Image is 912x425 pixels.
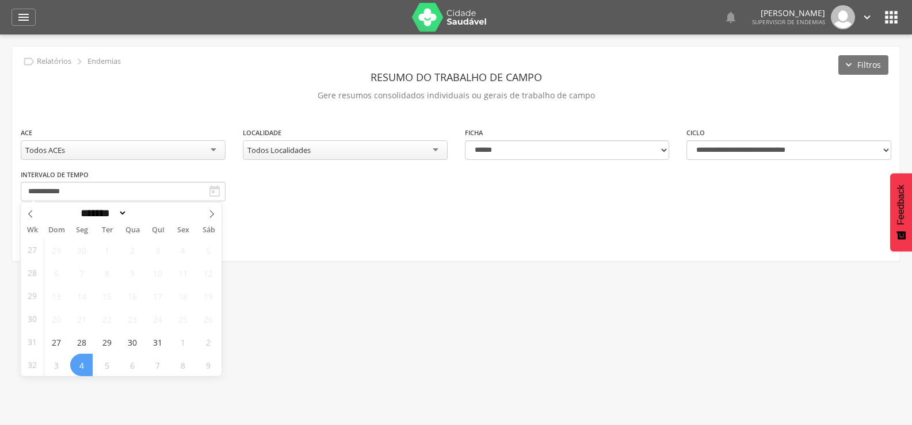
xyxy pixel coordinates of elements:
label: Localidade [243,128,281,137]
span: Julho 7, 2025 [70,262,93,284]
span: Ter [94,227,120,234]
select: Month [77,207,128,219]
span: Julho 10, 2025 [146,262,169,284]
span: Julho 1, 2025 [96,239,118,261]
a:  [12,9,36,26]
span: Julho 5, 2025 [197,239,219,261]
i:  [208,185,222,198]
span: Sáb [196,227,222,234]
span: Qui [146,227,171,234]
span: Julho 11, 2025 [171,262,194,284]
span: 30 [28,308,37,330]
span: Julho 28, 2025 [70,331,93,353]
span: Julho 25, 2025 [171,308,194,330]
p: Gere resumos consolidados individuais ou gerais de trabalho de campo [21,87,891,104]
span: Julho 24, 2025 [146,308,169,330]
span: Agosto 2, 2025 [197,331,219,353]
span: 32 [28,354,37,376]
span: Julho 18, 2025 [171,285,194,307]
span: Agosto 8, 2025 [171,354,194,376]
span: Julho 6, 2025 [45,262,67,284]
span: Julho 26, 2025 [197,308,219,330]
span: Julho 30, 2025 [121,331,143,353]
span: Julho 27, 2025 [45,331,67,353]
label: Ficha [465,128,483,137]
input: Year [127,207,165,219]
span: Julho 3, 2025 [146,239,169,261]
span: Julho 31, 2025 [146,331,169,353]
span: Julho 19, 2025 [197,285,219,307]
span: Agosto 5, 2025 [96,354,118,376]
p: [PERSON_NAME] [752,9,825,17]
p: Relatórios [37,57,71,66]
span: Julho 29, 2025 [96,331,118,353]
i:  [73,55,86,68]
span: Agosto 9, 2025 [197,354,219,376]
span: 31 [28,331,37,353]
span: Qua [120,227,145,234]
span: Dom [44,227,69,234]
span: Seg [69,227,94,234]
span: Julho 13, 2025 [45,285,67,307]
span: Agosto 1, 2025 [171,331,194,353]
span: Agosto 7, 2025 [146,354,169,376]
a:  [861,5,873,29]
div: Todos Localidades [247,145,311,155]
span: Julho 9, 2025 [121,262,143,284]
label: ACE [21,128,32,137]
i:  [882,8,900,26]
span: Julho 16, 2025 [121,285,143,307]
label: Ciclo [686,128,705,137]
span: Julho 2, 2025 [121,239,143,261]
i:  [17,10,30,24]
span: Julho 4, 2025 [171,239,194,261]
span: Wk [21,222,44,238]
i:  [724,10,738,24]
span: Julho 17, 2025 [146,285,169,307]
header: Resumo do Trabalho de Campo [21,67,891,87]
span: Sex [171,227,196,234]
i:  [22,55,35,68]
button: Feedback - Mostrar pesquisa [890,173,912,251]
a:  [724,5,738,29]
span: Julho 8, 2025 [96,262,118,284]
span: Julho 15, 2025 [96,285,118,307]
span: Julho 21, 2025 [70,308,93,330]
span: Junho 29, 2025 [45,239,67,261]
button: Filtros [838,55,888,75]
span: Julho 22, 2025 [96,308,118,330]
label: Intervalo de Tempo [21,170,89,179]
span: Julho 14, 2025 [70,285,93,307]
span: Supervisor de Endemias [752,18,825,26]
span: 28 [28,262,37,284]
span: 27 [28,239,37,261]
div: Todos ACEs [25,145,65,155]
span: Julho 20, 2025 [45,308,67,330]
span: Feedback [896,185,906,225]
span: 29 [28,285,37,307]
span: Julho 12, 2025 [197,262,219,284]
i:  [861,11,873,24]
span: Julho 23, 2025 [121,308,143,330]
span: Junho 30, 2025 [70,239,93,261]
span: Agosto 3, 2025 [45,354,67,376]
p: Endemias [87,57,121,66]
span: Agosto 4, 2025 [70,354,93,376]
span: Agosto 6, 2025 [121,354,143,376]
